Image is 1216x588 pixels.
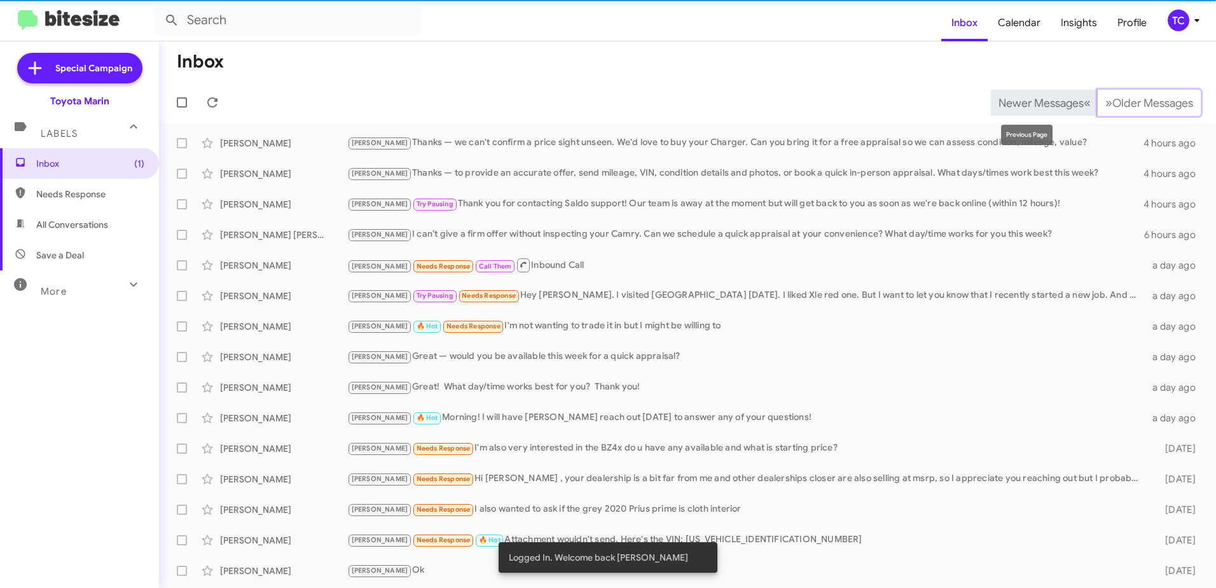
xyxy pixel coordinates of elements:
div: [DATE] [1145,503,1206,516]
div: a day ago [1145,412,1206,424]
span: More [41,286,67,297]
span: Needs Response [36,188,144,200]
span: [PERSON_NAME] [352,353,408,361]
span: Needs Response [417,444,471,452]
div: a day ago [1145,381,1206,394]
span: [PERSON_NAME] [352,169,408,178]
div: 4 hours ago [1143,167,1206,180]
div: Inbound Call [347,257,1145,273]
span: [PERSON_NAME] [352,475,408,483]
span: [PERSON_NAME] [352,200,408,208]
span: « [1084,95,1091,111]
div: [PERSON_NAME] [220,381,347,394]
span: [PERSON_NAME] [352,383,408,391]
span: Save a Deal [36,249,84,262]
span: Try Pausing [417,200,453,208]
a: Special Campaign [17,53,142,83]
span: [PERSON_NAME] [352,322,408,330]
div: [PERSON_NAME] [220,473,347,486]
div: Ok [347,563,1145,578]
div: I'm not wanting to trade it in but I might be willing to [347,319,1145,333]
span: Needs Response [446,322,501,330]
div: [DATE] [1145,473,1206,486]
span: [PERSON_NAME] [352,230,408,239]
div: Toyota Marin [50,95,109,108]
div: Great — would you be available this week for a quick appraisal? [347,349,1145,364]
nav: Page navigation example [991,90,1201,116]
div: a day ago [1145,320,1206,333]
div: [PERSON_NAME] [220,564,347,577]
div: a day ago [1145,259,1206,272]
span: Labels [41,128,78,139]
div: Thanks — we can't confirm a price sight unseen. We'd love to buy your Charger. Can you bring it f... [347,136,1143,150]
div: [DATE] [1145,534,1206,547]
span: Call Them [479,262,512,270]
a: Insights [1051,4,1107,41]
div: TC [1168,10,1189,31]
div: 6 hours ago [1144,228,1206,241]
span: 🔥 Hot [417,414,438,422]
span: Needs Response [417,475,471,483]
button: TC [1157,10,1202,31]
span: Special Campaign [55,62,132,74]
span: Logged In. Welcome back [PERSON_NAME] [509,551,688,564]
div: Hey [PERSON_NAME]. I visited [GEOGRAPHIC_DATA] [DATE]. I liked Xle red one. But I want to let you... [347,288,1145,303]
div: [PERSON_NAME] [PERSON_NAME] [220,228,347,241]
div: I can’t give a firm offer without inspecting your Camry. Can we schedule a quick appraisal at you... [347,227,1144,242]
div: Hi [PERSON_NAME] , your dealership is a bit far from me and other dealerships closer are also sel... [347,472,1145,486]
span: [PERSON_NAME] [352,291,408,300]
span: (1) [134,157,144,170]
div: 4 hours ago [1143,198,1206,211]
span: Try Pausing [417,291,453,300]
a: Profile [1107,4,1157,41]
button: Next [1098,90,1201,116]
div: Attachment wouldn't send. Here's the VIN: [US_VEHICLE_IDENTIFICATION_NUMBER] [347,533,1145,547]
div: Thank you for contacting Saldo support! Our team is away at the moment but will get back to you a... [347,197,1143,211]
span: Needs Response [417,262,471,270]
span: 🔥 Hot [479,536,501,544]
span: 🔥 Hot [417,322,438,330]
div: [PERSON_NAME] [220,290,347,302]
span: [PERSON_NAME] [352,139,408,147]
span: Needs Response [417,536,471,544]
div: [PERSON_NAME] [220,320,347,333]
span: » [1105,95,1112,111]
div: [PERSON_NAME] [220,503,347,516]
div: Thanks — to provide an accurate offer, send mileage, VIN, condition details and photos, or book a... [347,166,1143,181]
span: [PERSON_NAME] [352,444,408,452]
a: Calendar [988,4,1051,41]
div: I'm also very interested in the BZ4x do u have any available and what is starting price? [347,441,1145,456]
div: a day ago [1145,351,1206,363]
span: Newer Messages [998,96,1084,110]
span: [PERSON_NAME] [352,566,408,575]
div: a day ago [1145,290,1206,302]
div: I also wanted to ask if the grey 2020 Prius prime is cloth interior [347,502,1145,517]
span: Needs Response [417,505,471,514]
a: Inbox [941,4,988,41]
div: Previous Page [1001,125,1053,145]
div: [PERSON_NAME] [220,137,347,150]
div: [PERSON_NAME] [220,198,347,211]
span: Needs Response [462,291,516,300]
input: Search [154,5,421,36]
div: [PERSON_NAME] [220,412,347,424]
div: Morning! I will have [PERSON_NAME] reach out [DATE] to answer any of your questions! [347,410,1145,425]
div: [DATE] [1145,564,1206,577]
div: [PERSON_NAME] [220,534,347,547]
span: [PERSON_NAME] [352,262,408,270]
span: [PERSON_NAME] [352,536,408,544]
div: [PERSON_NAME] [220,442,347,455]
span: [PERSON_NAME] [352,414,408,422]
button: Previous [991,90,1098,116]
div: [PERSON_NAME] [220,259,347,272]
div: [PERSON_NAME] [220,351,347,363]
div: Great! What day/time works best for you? Thank you! [347,380,1145,395]
div: 4 hours ago [1143,137,1206,150]
h1: Inbox [177,52,224,72]
span: All Conversations [36,218,108,231]
span: Older Messages [1112,96,1193,110]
